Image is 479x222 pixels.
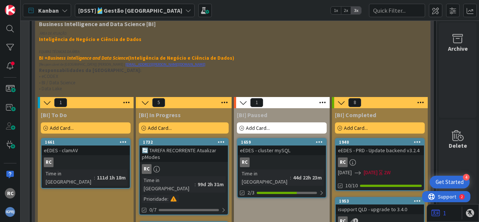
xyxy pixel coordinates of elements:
div: RC [44,157,54,167]
div: 1940 [339,140,424,145]
span: Business Intelligence and Data Science [BI] [39,20,421,28]
div: 1659 [241,140,326,145]
input: Quick Filter... [369,4,425,17]
span: : [167,195,168,203]
em: Business Intelligence and Data Science [48,55,128,61]
strong: BI = (Inteligência de Negócio e Ciência de Dados) [39,55,234,61]
a: 1940eEDES - PRD - Update backend v3.2.4RC[DATE][DATE]2W10/10 [335,138,425,191]
span: : [290,173,291,182]
span: • BI / Data Science [39,79,75,86]
em: EQUIPAS TÉCNICAS DA ÁREA: [39,49,80,54]
div: Archive [448,44,468,53]
div: 1953 [339,198,424,204]
div: RC [5,188,15,198]
span: [Responsável de [GEOGRAPHIC_DATA]] [PERSON_NAME] | [39,62,125,67]
span: 1 [54,98,67,107]
div: 1953isupport QLD - upgrade to 3.4.0 [336,198,424,214]
div: RC [140,164,228,174]
div: 1732🔄 TAREFA RECORRENTE Atualizar pModes [140,139,228,162]
div: 1659eEDES - cluster mySQL [238,139,326,155]
span: [BI] Completed [335,111,376,119]
div: RC [338,157,348,167]
span: Kanban [38,6,59,15]
span: [DATE] [338,169,352,176]
div: 4 [463,174,470,181]
div: 111d 1h 18m [95,173,128,182]
div: 1732 [140,139,228,146]
div: 1661 [42,139,130,146]
a: 1661eEDES - clamAVRCTime in [GEOGRAPHIC_DATA]:111d 1h 18m [41,138,131,189]
span: Add Card... [148,125,172,131]
div: 1940eEDES - PRD - Update backend v3.2.4 [336,139,424,155]
div: 1661eEDES - clamAV [42,139,130,155]
div: 🔄 TAREFA RECORRENTE Atualizar pModes [140,146,228,162]
span: 8 [348,98,361,107]
em: ÁREA DE ATUAÇÃO: [40,31,67,36]
div: Get Started [436,178,464,186]
span: [DATE] [364,169,378,176]
div: eEDES - cluster mySQL [238,146,326,155]
span: Support [16,1,34,10]
div: RC [336,157,424,167]
div: Time in [GEOGRAPHIC_DATA] [142,176,195,193]
div: Open Get Started checklist, remaining modules: 4 [430,176,470,188]
strong: Inteligência de Negócio e Ciência de Dados [39,36,141,43]
span: [BI] To Do [41,111,67,119]
div: RC [240,157,250,167]
img: Visit kanbanzone.com [5,5,15,15]
span: 1 [250,98,263,107]
span: Add Card... [246,125,270,131]
div: Delete [449,141,467,150]
div: eEDES - PRD - Update backend v3.2.4 [336,146,424,155]
div: 1940 [336,139,424,146]
div: Prioridade [142,195,167,203]
span: 0/7 [149,206,156,214]
span: Add Card... [344,125,368,131]
div: 1661 [45,140,130,145]
a: 1732🔄 TAREFA RECORRENTE Atualizar pModesRCTime in [GEOGRAPHIC_DATA]:99d 2h 31mPrioridade:0/7 [139,138,229,215]
div: 99d 2h 31m [196,180,226,188]
span: [BI] In Progress [139,111,181,119]
strong: Responsabilidades da [GEOGRAPHIC_DATA]: [39,67,141,74]
span: 1x [331,7,341,14]
span: 2/3 [247,189,254,197]
div: 44d 22h 23m [291,173,324,182]
div: RC [142,164,152,174]
span: 3x [351,7,361,14]
img: avatar [5,207,15,217]
div: isupport QLD - upgrade to 3.4.0 [336,204,424,214]
div: Time in [GEOGRAPHIC_DATA] [240,169,290,186]
div: 2 [39,3,41,9]
span: Add Card... [50,125,74,131]
span: 2x [341,7,351,14]
span: : [94,173,95,182]
span: 10/10 [345,182,358,190]
span: 5 [152,98,165,107]
div: RC [42,157,130,167]
span: [BI] Paused [237,111,267,119]
div: eEDES - clamAV [42,146,130,155]
b: [DSST]🎽Gestão [GEOGRAPHIC_DATA] [78,7,182,14]
div: 1732 [143,140,228,145]
div: Time in [GEOGRAPHIC_DATA] [44,169,94,186]
span: • eCODEX [39,73,58,79]
div: 1953 [336,198,424,204]
a: 1 [431,209,446,218]
a: [EMAIL_ADDRESS][PERSON_NAME][DOMAIN_NAME] [125,62,205,67]
div: 1659 [238,139,326,146]
span: : [195,180,196,188]
span: • Data Lake [39,85,62,92]
a: 1659eEDES - cluster mySQLRCTime in [GEOGRAPHIC_DATA]:44d 22h 23m2/3 [237,138,327,198]
div: 2W [384,169,391,176]
div: RC [238,157,326,167]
